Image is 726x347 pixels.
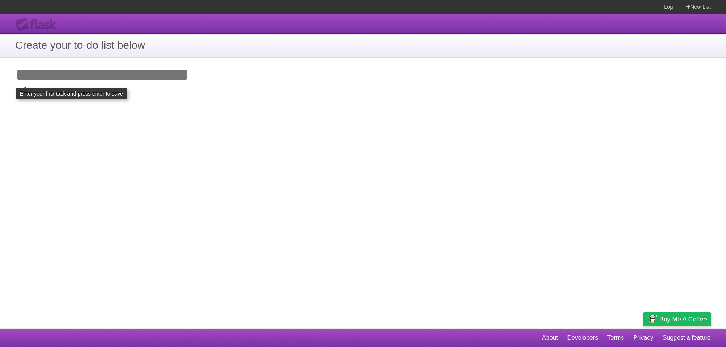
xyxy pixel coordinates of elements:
[659,313,707,326] span: Buy me a coffee
[567,331,598,345] a: Developers
[607,331,624,345] a: Terms
[647,313,657,326] img: Buy me a coffee
[15,37,711,53] h1: Create your to-do list below
[542,331,558,345] a: About
[633,331,653,345] a: Privacy
[15,18,61,32] div: Flask
[643,312,711,326] a: Buy me a coffee
[663,331,711,345] a: Suggest a feature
